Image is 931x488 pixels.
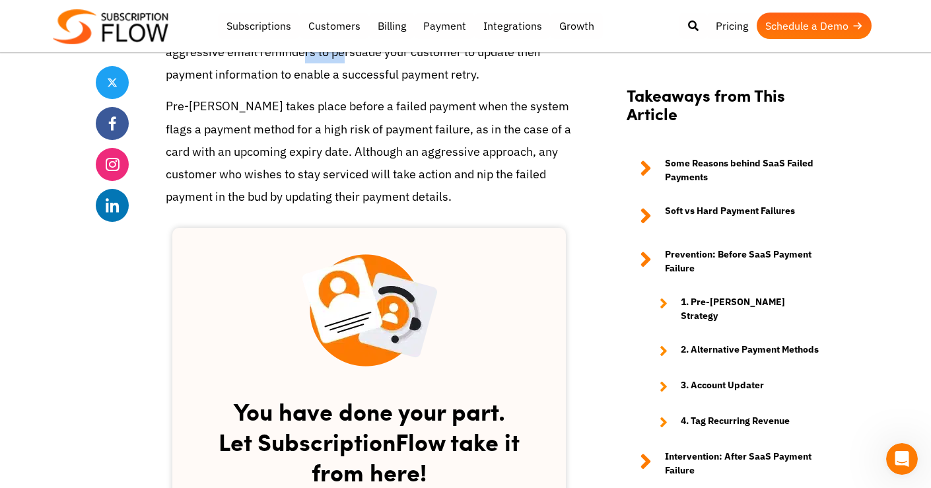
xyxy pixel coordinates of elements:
[627,204,822,228] a: Soft vs Hard Payment Failures
[665,157,822,184] strong: Some Reasons behind SaaS Failed Payments
[627,85,822,137] h2: Takeaways from This Article
[681,414,790,430] strong: 4. Tag Recurring Revenue
[681,343,819,359] strong: 2. Alternative Payment Methods
[646,295,822,323] a: 1. Pre-[PERSON_NAME] Strategy
[646,378,822,394] a: 3. Account Updater
[757,13,872,39] a: Schedule a Demo
[681,378,764,394] strong: 3. Account Updater
[886,443,918,475] iframe: Intercom live chat
[627,248,822,275] a: Prevention: Before SaaS Payment Failure
[681,295,822,323] strong: 1. Pre-[PERSON_NAME] Strategy
[646,414,822,430] a: 4. Tag Recurring Revenue
[302,254,437,366] img: blog-inner scetion
[369,13,415,39] a: Billing
[646,343,822,359] a: 2. Alternative Payment Methods
[300,13,369,39] a: Customers
[475,13,551,39] a: Integrations
[415,13,475,39] a: Payment
[627,157,822,184] a: Some Reasons behind SaaS Failed Payments
[707,13,757,39] a: Pricing
[166,95,572,208] p: Pre-[PERSON_NAME] takes place before a failed payment when the system flags a payment method for ...
[665,204,795,228] strong: Soft vs Hard Payment Failures
[665,248,822,275] strong: Prevention: Before SaaS Payment Failure
[627,450,822,477] a: Intervention: After SaaS Payment Failure
[665,450,822,477] strong: Intervention: After SaaS Payment Failure
[53,9,168,44] img: Subscriptionflow
[551,13,603,39] a: Growth
[218,13,300,39] a: Subscriptions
